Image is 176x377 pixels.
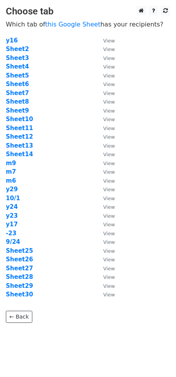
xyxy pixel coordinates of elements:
[6,37,18,44] a: y16
[95,273,115,280] a: View
[95,72,115,79] a: View
[95,160,115,167] a: View
[6,160,16,167] a: m9
[95,195,115,202] a: View
[95,151,115,158] a: View
[95,186,115,193] a: View
[6,177,16,184] a: m6
[95,98,115,105] a: View
[103,160,115,166] small: View
[103,152,115,157] small: View
[6,256,33,263] a: Sheet26
[103,187,115,192] small: View
[95,238,115,245] a: View
[95,265,115,272] a: View
[95,116,115,123] a: View
[95,55,115,62] a: View
[6,98,29,105] a: Sheet8
[103,46,115,52] small: View
[6,133,33,140] a: Sheet12
[103,108,115,114] small: View
[6,168,16,175] a: m7
[6,63,29,70] strong: Sheet4
[6,107,29,114] a: Sheet9
[103,90,115,96] small: View
[103,73,115,79] small: View
[95,247,115,254] a: View
[6,72,29,79] a: Sheet5
[95,282,115,289] a: View
[6,186,18,193] a: y29
[103,204,115,210] small: View
[103,169,115,175] small: View
[6,273,33,280] a: Sheet28
[103,38,115,44] small: View
[95,107,115,114] a: View
[6,282,33,289] a: Sheet29
[6,46,29,53] a: Sheet2
[103,64,115,70] small: View
[95,291,115,298] a: View
[6,203,18,210] a: y24
[6,212,18,219] a: y23
[95,81,115,88] a: View
[6,151,33,158] strong: Sheet14
[6,238,20,245] strong: 9/24
[103,222,115,227] small: View
[95,63,115,70] a: View
[95,142,115,149] a: View
[6,291,33,298] a: Sheet30
[103,134,115,140] small: View
[6,55,29,62] a: Sheet3
[103,143,115,149] small: View
[45,21,100,28] a: this Google Sheet
[6,6,170,17] h3: Choose tab
[103,283,115,289] small: View
[95,221,115,228] a: View
[6,125,33,132] a: Sheet11
[6,81,29,88] a: Sheet6
[6,90,29,97] a: Sheet7
[6,142,33,149] strong: Sheet13
[103,125,115,131] small: View
[6,20,170,28] p: Which tab of has your recipients?
[95,37,115,44] a: View
[103,55,115,61] small: View
[6,265,33,272] a: Sheet27
[6,247,33,254] a: Sheet25
[95,90,115,97] a: View
[103,178,115,184] small: View
[103,257,115,262] small: View
[6,221,18,228] a: y17
[103,116,115,122] small: View
[103,196,115,201] small: View
[95,177,115,184] a: View
[6,195,20,202] a: 10/1
[103,213,115,219] small: View
[103,81,115,87] small: View
[95,46,115,53] a: View
[6,311,32,323] a: ← Back
[95,256,115,263] a: View
[103,99,115,105] small: View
